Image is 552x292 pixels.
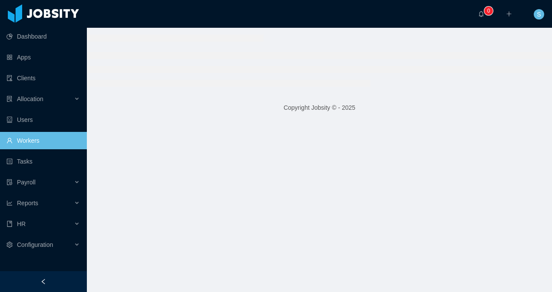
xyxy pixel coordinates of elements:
a: icon: robotUsers [7,111,80,128]
i: icon: bell [478,11,484,17]
a: icon: userWorkers [7,132,80,149]
span: HR [17,220,26,227]
i: icon: setting [7,242,13,248]
span: Reports [17,200,38,207]
a: icon: profileTasks [7,153,80,170]
a: icon: appstoreApps [7,49,80,66]
i: icon: file-protect [7,179,13,185]
span: Configuration [17,241,53,248]
a: icon: auditClients [7,69,80,87]
i: icon: solution [7,96,13,102]
footer: Copyright Jobsity © - 2025 [87,93,552,123]
i: icon: plus [506,11,512,17]
i: icon: book [7,221,13,227]
a: icon: pie-chartDashboard [7,28,80,45]
sup: 0 [484,7,493,15]
span: Payroll [17,179,36,186]
span: S [537,9,541,20]
span: Allocation [17,95,43,102]
i: icon: line-chart [7,200,13,206]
